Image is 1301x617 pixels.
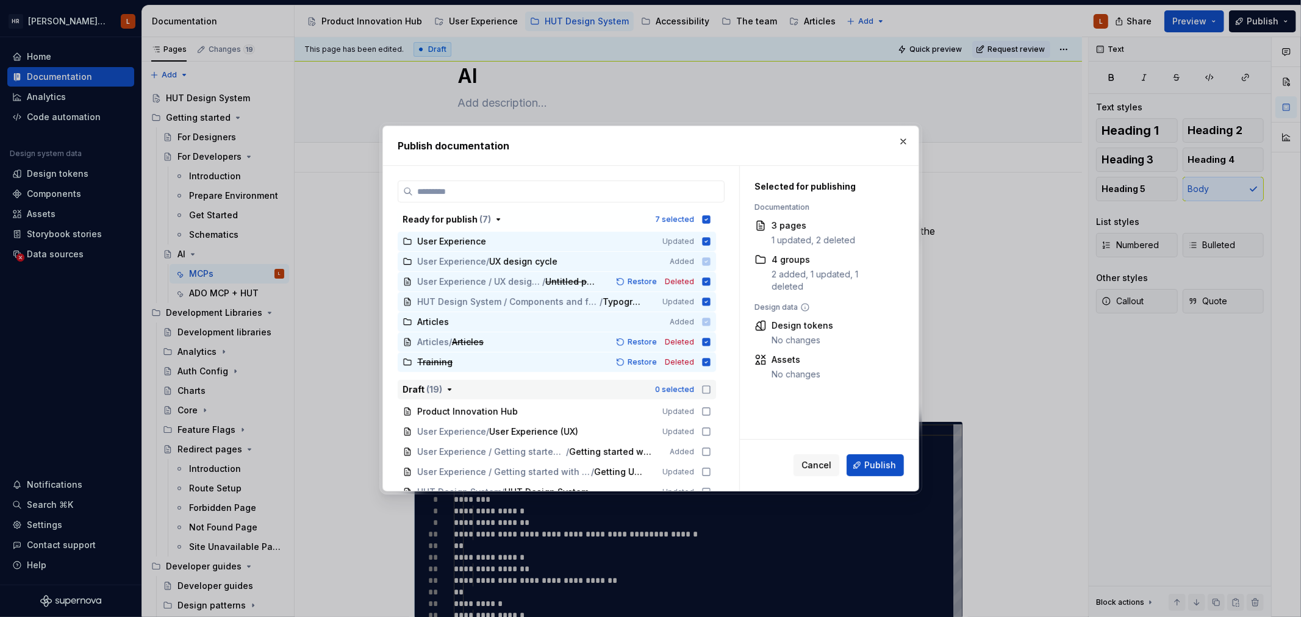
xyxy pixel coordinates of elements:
span: Articles [452,336,484,348]
span: User Experience / Getting started with UX [417,446,566,458]
div: 3 pages [772,219,855,232]
span: Updated [662,427,694,437]
span: User Experience / UX design cycle [417,276,542,288]
div: Design data [754,302,890,312]
span: Articles [417,336,449,348]
span: Typography [603,296,645,308]
span: / [501,486,504,498]
button: Draft (19)0 selected [398,380,716,399]
div: 7 selected [655,215,694,224]
button: Restore [612,336,662,348]
span: Getting UX ready [593,466,645,478]
span: Publish [864,459,896,471]
div: 1 updated, 2 deleted [772,234,855,246]
div: Assets [772,354,820,366]
span: Updated [662,237,694,246]
button: Restore [612,276,662,288]
span: HUT Design System / Components and foundations / Foundations [417,296,600,308]
div: No changes [772,334,833,346]
span: Updated [662,467,694,477]
span: Deleted [665,277,694,287]
span: Getting started with UX [568,446,653,458]
span: Restore [628,277,657,287]
span: Restore [628,357,657,367]
span: User Experience [417,426,486,438]
span: / [486,426,489,438]
div: Documentation [754,202,890,212]
span: Updated [662,297,694,307]
span: Updated [662,487,694,497]
span: / [600,296,603,308]
span: ( 7 ) [479,214,491,224]
button: Restore [612,356,662,368]
span: / [542,276,545,288]
span: HUT Design System [504,486,589,498]
span: Cancel [801,459,831,471]
div: Draft [403,383,442,396]
span: Training [417,356,453,368]
div: No changes [772,368,820,380]
div: Selected for publishing [754,180,890,193]
div: 2 added, 1 updated, 1 deleted [772,268,890,293]
span: User Experience [417,235,486,248]
span: Deleted [665,357,694,367]
button: Publish [847,454,904,476]
div: Ready for publish [403,213,491,226]
span: Deleted [665,337,694,347]
span: User Experience (UX) [489,426,578,438]
span: ( 19 ) [426,384,442,394]
div: 0 selected [655,385,694,394]
div: 4 groups [772,254,890,266]
button: Ready for publish (7)7 selected [398,210,716,229]
button: Cancel [794,454,839,476]
span: / [565,446,568,458]
span: User Experience / Getting started with UX / Where to start [417,466,591,478]
h2: Publish documentation [398,138,904,153]
span: Untitled page [545,276,595,288]
span: HUT Design System [417,486,501,498]
span: / [449,336,452,348]
span: Added [670,447,694,457]
span: Updated [662,407,694,416]
span: Restore [628,337,657,347]
div: Design tokens [772,319,833,332]
span: Product Innovation Hub [417,405,518,418]
span: / [590,466,593,478]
